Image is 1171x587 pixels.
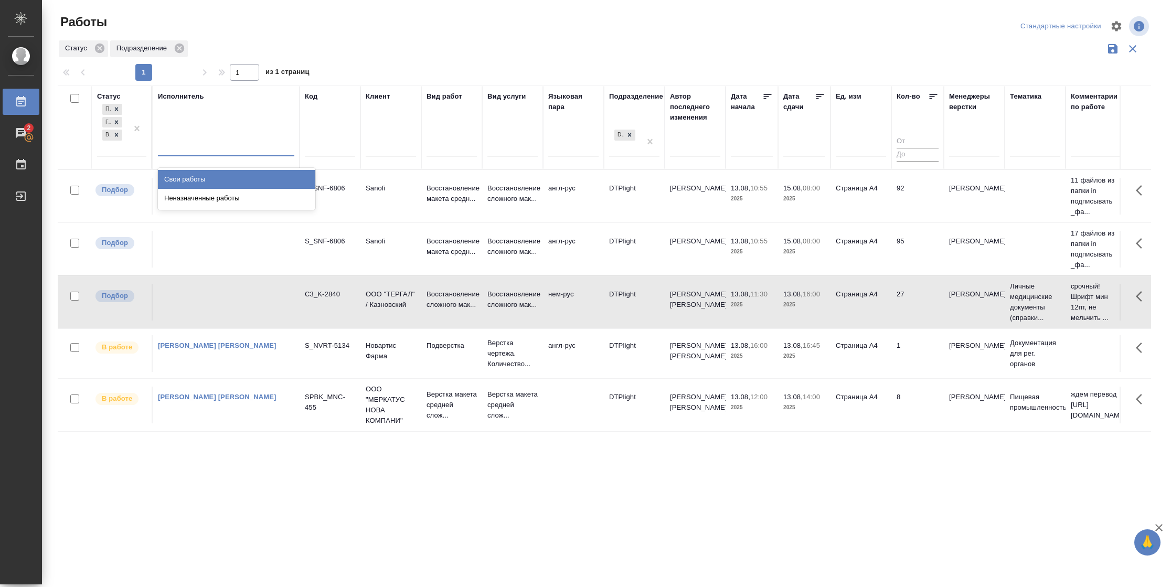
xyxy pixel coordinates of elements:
div: Можно подбирать исполнителей [94,236,146,250]
td: нем-рус [543,284,604,321]
p: 2025 [731,300,773,310]
button: Здесь прячутся важные кнопки [1130,284,1155,309]
p: [PERSON_NAME] [949,392,999,402]
p: срочный! Шрифт мин 12пт, не мельчить ... [1071,281,1121,323]
p: 16:00 [750,341,768,349]
p: 13.08, [783,290,803,298]
p: Верстка чертежа. Количество... [487,338,538,369]
p: 10:55 [750,184,768,192]
div: Вид работ [427,91,462,102]
p: Личные медицинские документы (справки... [1010,281,1060,323]
span: Работы [58,14,107,30]
p: Sanofi [366,236,416,247]
p: 13.08, [731,184,750,192]
td: Страница А4 [831,284,891,321]
p: 08:00 [803,184,820,192]
a: [PERSON_NAME] [PERSON_NAME] [158,393,276,401]
div: Автор последнего изменения [670,91,720,123]
button: Здесь прячутся важные кнопки [1130,335,1155,360]
p: 2025 [783,194,825,204]
div: DTPlight [613,129,636,142]
span: Настроить таблицу [1104,14,1129,39]
div: Клиент [366,91,390,102]
p: 16:45 [803,341,820,349]
p: 15.08, [783,237,803,245]
p: 08:00 [803,237,820,245]
td: англ-рус [543,231,604,268]
p: Sanofi [366,183,416,194]
div: S_SNF-6806 [305,183,355,194]
p: Подразделение [116,43,171,54]
td: DTPlight [604,178,665,215]
td: 92 [891,178,944,215]
p: ООО "ТЕРГАЛ" / Казновский [366,289,416,310]
td: 1 [891,335,944,372]
p: ООО "МЕРКАТУС НОВА КОМПАНИ" [366,384,416,426]
td: 27 [891,284,944,321]
td: 95 [891,231,944,268]
p: 13.08, [731,290,750,298]
div: Ед. изм [836,91,861,102]
input: От [897,135,939,148]
td: англ-рус [543,178,604,215]
td: [PERSON_NAME] [PERSON_NAME] [665,387,726,423]
p: Восстановление сложного мак... [487,289,538,310]
div: Исполнитель выполняет работу [94,392,146,406]
div: Статус [59,40,108,57]
p: Верстка макета средней слож... [427,389,477,421]
p: 2025 [731,194,773,204]
td: DTPlight [604,284,665,321]
td: Страница А4 [831,335,891,372]
p: 14:00 [803,393,820,401]
p: 2025 [783,247,825,257]
div: Неназначенные работы [158,189,315,208]
div: Исполнитель выполняет работу [94,340,146,355]
p: В работе [102,342,132,353]
p: [PERSON_NAME] [949,340,999,351]
p: Подбор [102,291,128,301]
p: Статус [65,43,91,54]
a: [PERSON_NAME] [PERSON_NAME] [158,341,276,349]
td: DTPlight [604,387,665,423]
p: 13.08, [731,341,750,349]
div: Подбор [102,104,111,115]
p: Восстановление макета средн... [427,236,477,257]
p: Восстановление сложного мак... [427,289,477,310]
p: Документация для рег. органов [1010,338,1060,369]
div: Тематика [1010,91,1041,102]
p: Новартис Фарма [366,340,416,361]
td: [PERSON_NAME] [PERSON_NAME] [665,284,726,321]
button: Здесь прячутся важные кнопки [1130,231,1155,256]
p: Восстановление сложного мак... [487,183,538,204]
div: Подбор, Готов к работе, В работе [101,116,123,129]
span: 🙏 [1138,531,1156,553]
p: Верстка макета средней слож... [487,389,538,421]
a: 2 [3,120,39,146]
p: Пищевая промышленность [1010,392,1060,413]
p: В работе [102,393,132,404]
p: 12:00 [750,393,768,401]
td: англ-рус [543,335,604,372]
div: Вид услуги [487,91,526,102]
td: [PERSON_NAME] [665,178,726,215]
div: Кол-во [897,91,920,102]
p: ждем перевод [URL][DOMAIN_NAME].. [1071,389,1121,421]
div: SPBK_MNC-455 [305,392,355,413]
p: Подверстка [427,340,477,351]
p: 11:30 [750,290,768,298]
p: [PERSON_NAME] [949,183,999,194]
div: Статус [97,91,121,102]
span: Посмотреть информацию [1129,16,1151,36]
div: S_NVRT-5134 [305,340,355,351]
button: Сохранить фильтры [1103,39,1123,59]
p: [PERSON_NAME] [949,289,999,300]
div: C3_K-2840 [305,289,355,300]
td: Страница А4 [831,387,891,423]
p: Восстановление макета средн... [427,183,477,204]
div: Можно подбирать исполнителей [94,289,146,303]
p: 2025 [731,247,773,257]
p: 13.08, [731,237,750,245]
button: Здесь прячутся важные кнопки [1130,387,1155,412]
div: В работе [102,130,111,141]
p: 17 файлов из папки in подписывать _фа... [1071,228,1121,270]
